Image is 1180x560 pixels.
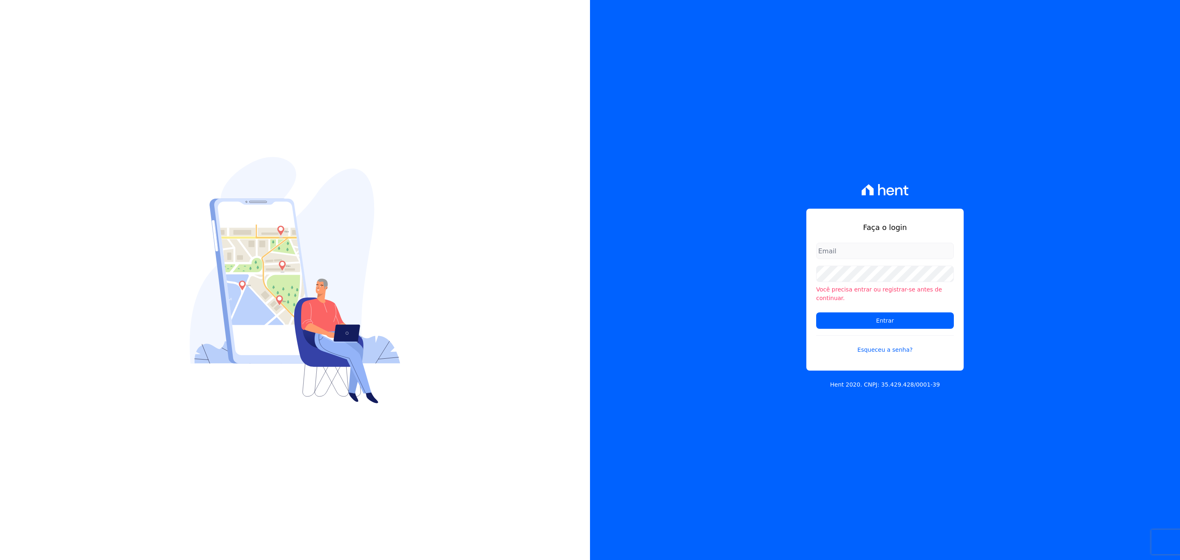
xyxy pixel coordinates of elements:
input: Entrar [816,312,954,329]
input: Email [816,243,954,259]
img: Login [190,157,400,403]
h1: Faça o login [816,222,954,233]
li: Você precisa entrar ou registrar-se antes de continuar. [816,285,954,303]
a: Esqueceu a senha? [816,335,954,354]
p: Hent 2020. CNPJ: 35.429.428/0001-39 [830,380,940,389]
